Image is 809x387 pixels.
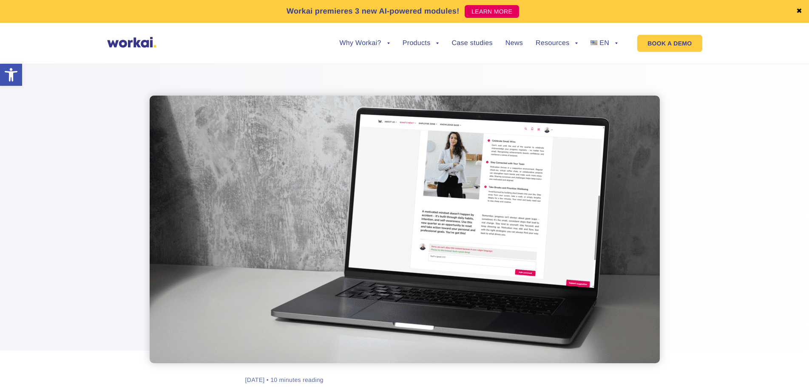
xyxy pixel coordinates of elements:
[451,40,492,47] a: Case studies
[796,8,802,15] a: ✖
[599,40,609,47] span: EN
[339,40,389,47] a: Why Workai?
[590,40,618,47] a: EN
[287,6,460,17] p: Workai premieres 3 new AI-powered modules!
[465,5,519,18] a: LEARN MORE
[536,40,578,47] a: Resources
[403,40,439,47] a: Products
[245,376,324,384] div: [DATE] • 10 minutes reading
[505,40,523,47] a: News
[637,35,702,52] a: BOOK A DEMO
